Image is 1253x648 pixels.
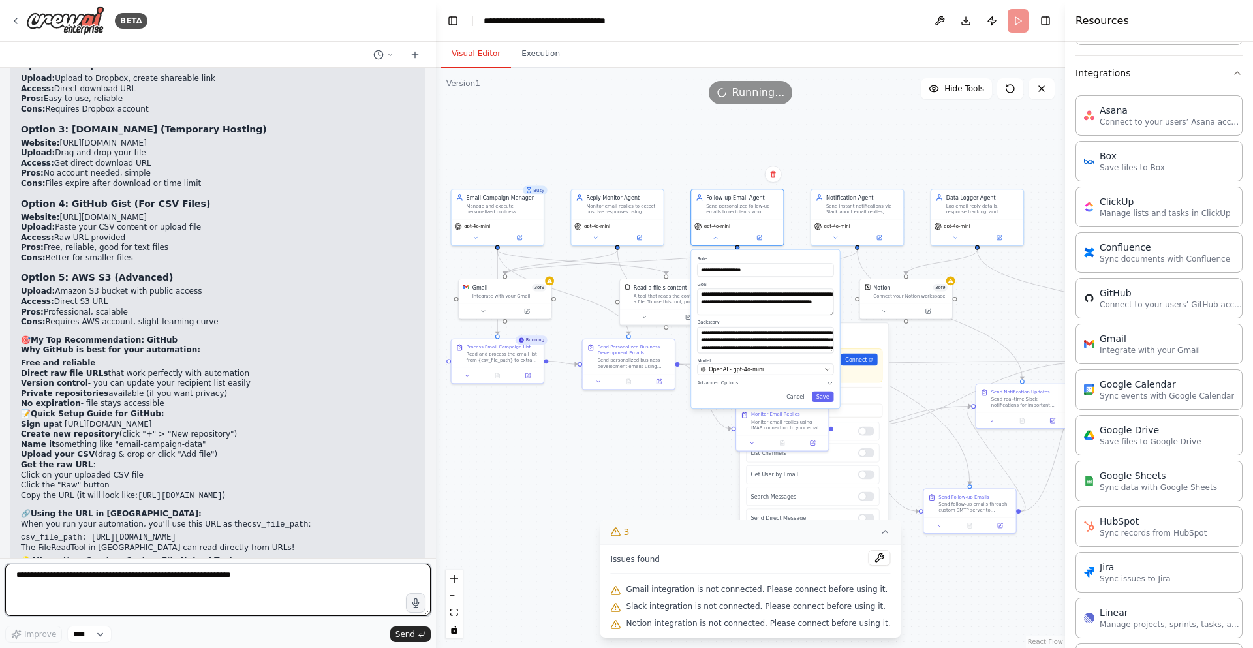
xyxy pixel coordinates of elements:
[619,279,713,326] div: 1FileReadToolRead a file's contentA tool that reads the content of a file. To use this tool, prov...
[21,307,44,316] strong: Pros:
[21,213,415,223] li: [URL][DOMAIN_NAME]
[21,369,415,379] li: that work perfectly with automation
[598,358,670,369] div: Send personalized business development emails using custom SMTP server configuration. Read recipi...
[1100,391,1234,401] p: Sync events with Google Calendar
[31,556,232,565] strong: Alternative: Create a Custom File Upload Tool
[634,293,708,305] div: A tool that reads the content of a file. To use this tool, provide a 'file_path' parameter with t...
[751,411,799,417] div: Monitor Email Replies
[625,284,630,290] img: FileReadTool
[247,520,309,529] code: csv_file_path
[21,378,415,389] li: - you can update your recipient list easily
[865,284,871,290] img: Notion
[458,279,552,320] div: GmailGmail3of9Integrate with your Gmail
[1084,293,1094,303] img: GitHub
[26,6,104,35] img: Logo
[21,450,415,460] li: (drag & drop or click "Add file")
[903,250,982,275] g: Edge from f0533e54-4243-4635-b0e9-3aa8379cd576 to 4869ea4d-b7f7-4fbb-9da8-8cddf50462b6
[697,379,833,386] button: Advanced Options
[21,243,44,252] strong: Pros:
[954,521,986,531] button: No output available
[1100,515,1207,528] div: HubSpot
[732,85,785,100] span: Running...
[21,389,415,399] li: available (if you want privacy)
[1100,574,1171,584] p: Sync issues to Jira
[532,284,546,291] span: Number of enabled actions
[21,297,415,307] li: Direct S3 URL
[21,369,108,378] strong: Direct raw file URLs
[21,84,415,95] li: Direct download URL
[751,493,852,500] p: Search Messages
[21,399,415,409] li: - file stays accessible
[978,233,1021,242] button: Open in side panel
[494,250,670,275] g: Edge from f9e9f5e6-e622-4905-a480-79ffc8948f70 to 1dbb96ef-6d97-4b34-84b0-9b2eb51f7c94
[697,320,833,326] label: Backstory
[21,335,415,346] h2: 🎯
[704,224,730,230] span: gpt-4o-mini
[938,494,989,500] div: Send Follow-up Emails
[1100,104,1243,117] div: Asana
[446,570,463,638] div: React Flow controls
[782,392,809,402] button: Cancel
[626,618,890,628] span: Notion integration is not connected. Please connect before using it.
[21,440,415,450] li: something like "email-campaign-data"
[873,284,890,291] div: Notion
[946,194,1019,201] div: Data Logger Agent
[21,213,59,222] strong: Website:
[467,344,531,350] div: Process Email Campaign List
[467,203,539,215] div: Manage and execute personalized business development email campaigns by reading recipient lists f...
[931,189,1025,246] div: Data Logger AgentLog email reply details, response tracking, and campaign metrics in Notion datab...
[115,13,147,29] div: BETA
[600,520,901,544] button: 3
[21,429,415,440] li: (click "+" > "New repository")
[21,104,46,114] strong: Cons:
[799,439,825,448] button: Open in side panel
[1100,437,1201,447] p: Save files to Google Drive
[21,272,173,283] strong: Option 5: AWS S3 (Advanced)
[21,519,415,531] p: When you run your automation, you'll use this URL as the :
[1100,345,1200,356] p: Integrate with your Gmail
[464,224,490,230] span: gpt-4o-mini
[1100,208,1231,219] p: Manage lists and tasks in ClickUp
[21,399,81,408] strong: No expiration
[31,409,164,418] strong: Quick Setup Guide for GitHub:
[667,313,709,322] button: Open in side panel
[765,166,782,183] button: Delete node
[21,286,415,297] li: Amazon S3 bucket with public access
[845,356,867,363] span: Connect
[494,250,501,335] g: Edge from f9e9f5e6-e622-4905-a480-79ffc8948f70 to d1978e32-2016-4cf4-b0c4-4bd398e4675e
[515,371,540,380] button: Open in side panel
[921,78,992,99] button: Hide Tools
[582,339,676,390] div: Send Personalized Business Development EmailsSend personalized business development emails using ...
[1100,619,1243,630] p: Manage projects, sprints, tasks, and bug tracking in Linear
[812,392,834,402] button: Save
[21,124,267,134] strong: Option 3: [DOMAIN_NAME] (Temporary Hosting)
[1021,358,1102,515] g: Edge from d54ec179-0f27-4343-8e9a-7694d10b7550 to a467af0f-3a39-4c4b-aae3-30cf613a8b1d
[21,409,415,420] h2: 📝
[21,104,415,115] li: Requires Dropbox account
[21,159,415,169] li: Get direct download URL
[1100,606,1243,619] div: Linear
[738,233,781,242] button: Open in side panel
[472,293,547,299] div: Integrate with your Gmail
[697,380,738,386] span: Advanced Options
[991,389,1050,395] div: Send Notification Updates
[21,74,55,83] strong: Upload:
[21,94,415,104] li: Easy to use, reliable
[405,47,425,63] button: Start a new chat
[1075,13,1129,29] h4: Resources
[21,74,415,84] li: Upload to Dropbox, create shareable link
[406,593,425,613] button: Click to speak your automation idea
[623,525,629,538] span: 3
[1084,476,1094,486] img: Google Sheets
[1075,56,1243,90] button: Integrations
[634,284,687,291] div: Read a file's content
[21,480,415,491] li: Click the "Raw" button
[1100,332,1200,345] div: Gmail
[824,224,850,230] span: gpt-4o-mini
[446,78,480,89] div: Version 1
[598,344,670,356] div: Send Personalized Business Development Emails
[506,307,548,316] button: Open in side panel
[1084,202,1094,212] img: ClickUp
[482,371,514,380] button: No output available
[1084,384,1094,395] img: Google Calendar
